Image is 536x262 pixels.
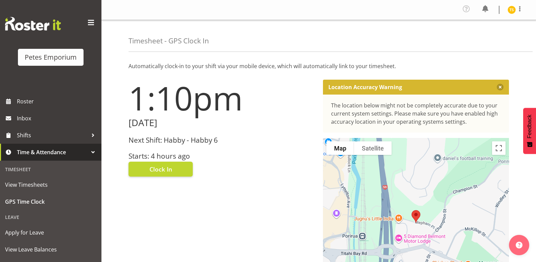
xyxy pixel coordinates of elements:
div: Timesheet [2,162,100,176]
span: View Leave Balances [5,244,96,255]
a: GPS Time Clock [2,193,100,210]
span: Roster [17,96,98,106]
h4: Timesheet - GPS Clock In [129,37,209,45]
h2: [DATE] [129,118,315,128]
span: Apply for Leave [5,227,96,238]
span: GPS Time Clock [5,197,96,207]
div: Petes Emporium [25,52,77,62]
button: Show satellite imagery [354,141,392,155]
h3: Next Shift: Habby - Habby 6 [129,136,315,144]
button: Show street map [326,141,354,155]
button: Feedback - Show survey [523,108,536,154]
span: Feedback [527,115,533,138]
h3: Starts: 4 hours ago [129,152,315,160]
span: Time & Attendance [17,147,88,157]
div: The location below might not be completely accurate due to your current system settings. Please m... [331,101,501,126]
span: Clock In [149,165,172,174]
p: Location Accuracy Warning [328,84,402,90]
span: Shifts [17,130,88,140]
span: Inbox [17,113,98,123]
a: View Leave Balances [2,241,100,258]
button: Clock In [129,162,193,177]
div: Leave [2,210,100,224]
button: Toggle fullscreen view [492,141,506,155]
h1: 1:10pm [129,80,315,116]
img: Rosterit website logo [5,17,61,31]
button: Close message [497,84,504,90]
a: View Timesheets [2,176,100,193]
a: Apply for Leave [2,224,100,241]
img: tamara-straker11292.jpg [508,6,516,14]
p: Automatically clock-in to your shift via your mobile device, which will automatically link to you... [129,62,509,70]
img: help-xxl-2.png [516,242,522,248]
span: View Timesheets [5,180,96,190]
